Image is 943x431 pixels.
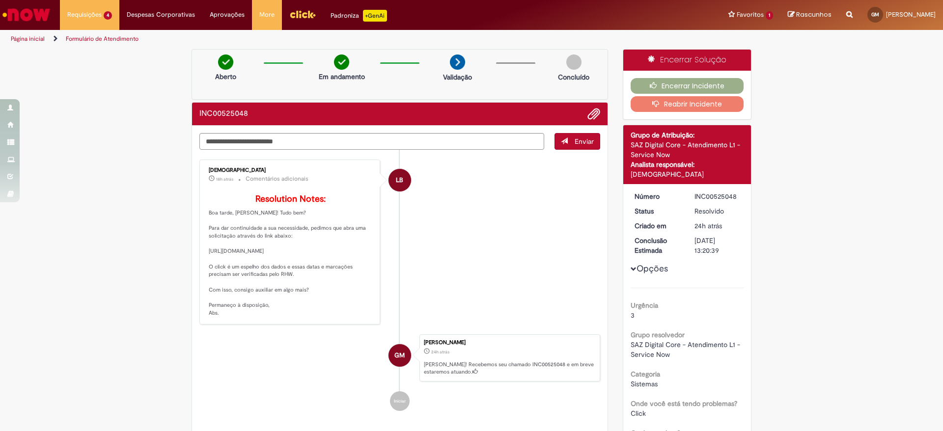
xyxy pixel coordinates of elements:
[871,11,879,18] span: GM
[631,96,744,112] button: Reabrir Incidente
[623,50,751,71] div: Encerrar Solução
[218,54,233,70] img: check-circle-green.png
[209,167,372,173] div: [DEMOGRAPHIC_DATA]
[319,72,365,81] p: Em andamento
[209,194,372,317] p: Boa tarde, [PERSON_NAME]! Tudo bem? Para dar continuidade a sua necessidade, pedimos que abra uma...
[631,78,744,94] button: Encerrar Incidente
[388,169,411,191] div: Lucas Batista
[259,10,275,20] span: More
[246,175,308,183] small: Comentários adicionais
[694,221,722,230] span: 24h atrás
[431,349,449,355] time: 29/09/2025 11:20:39
[631,340,742,359] span: SAZ Digital Core - Atendimento L1 - Service Now
[331,10,387,22] div: Padroniza
[587,108,600,120] button: Adicionar anexos
[766,11,773,20] span: 1
[67,10,102,20] span: Requisições
[631,311,635,320] span: 3
[394,344,405,367] span: GM
[631,169,744,179] div: [DEMOGRAPHIC_DATA]
[289,7,316,22] img: click_logo_yellow_360x200.png
[424,361,595,376] p: [PERSON_NAME]! Recebemos seu chamado INC00525048 e em breve estaremos atuando.
[558,72,589,82] p: Concluído
[631,399,737,408] b: Onde você está tendo problemas?
[886,10,936,19] span: [PERSON_NAME]
[388,344,411,367] div: Gustavo Vitor Da Silva Mendonca
[255,193,326,205] b: Resolution Notes:
[575,137,594,146] span: Enviar
[199,109,248,118] h2: INC00525048 Histórico de tíquete
[627,221,688,231] dt: Criado em
[631,379,658,388] span: Sistemas
[631,370,660,378] b: Categoria
[210,10,245,20] span: Aprovações
[450,54,465,70] img: arrow-next.png
[555,133,600,150] button: Enviar
[199,150,600,421] ul: Histórico de tíquete
[215,72,236,81] p: Aberto
[66,35,139,43] a: Formulário de Atendimento
[737,10,764,20] span: Favoritos
[127,10,195,20] span: Despesas Corporativas
[363,10,387,22] p: +GenAi
[631,301,658,310] b: Urgência
[796,10,832,19] span: Rascunhos
[199,133,544,150] textarea: Digite sua mensagem aqui...
[216,176,233,182] span: 18h atrás
[431,349,449,355] span: 24h atrás
[1,5,52,25] img: ServiceNow
[443,72,472,82] p: Validação
[631,330,685,339] b: Grupo resolvedor
[396,168,403,192] span: LB
[694,221,722,230] time: 29/09/2025 11:20:39
[631,160,744,169] div: Analista responsável:
[694,206,740,216] div: Resolvido
[199,334,600,381] li: Gustavo Vitor Da Silva Mendonca
[11,35,45,43] a: Página inicial
[334,54,349,70] img: check-circle-green.png
[627,206,688,216] dt: Status
[788,10,832,20] a: Rascunhos
[424,340,595,346] div: [PERSON_NAME]
[631,140,744,160] div: SAZ Digital Core - Atendimento L1 - Service Now
[627,191,688,201] dt: Número
[694,236,740,255] div: [DATE] 13:20:39
[7,30,621,48] ul: Trilhas de página
[566,54,582,70] img: img-circle-grey.png
[627,236,688,255] dt: Conclusão Estimada
[631,130,744,140] div: Grupo de Atribuição:
[694,191,740,201] div: INC00525048
[104,11,112,20] span: 4
[631,409,646,418] span: Click
[694,221,740,231] div: 29/09/2025 11:20:39
[216,176,233,182] time: 29/09/2025 16:44:12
